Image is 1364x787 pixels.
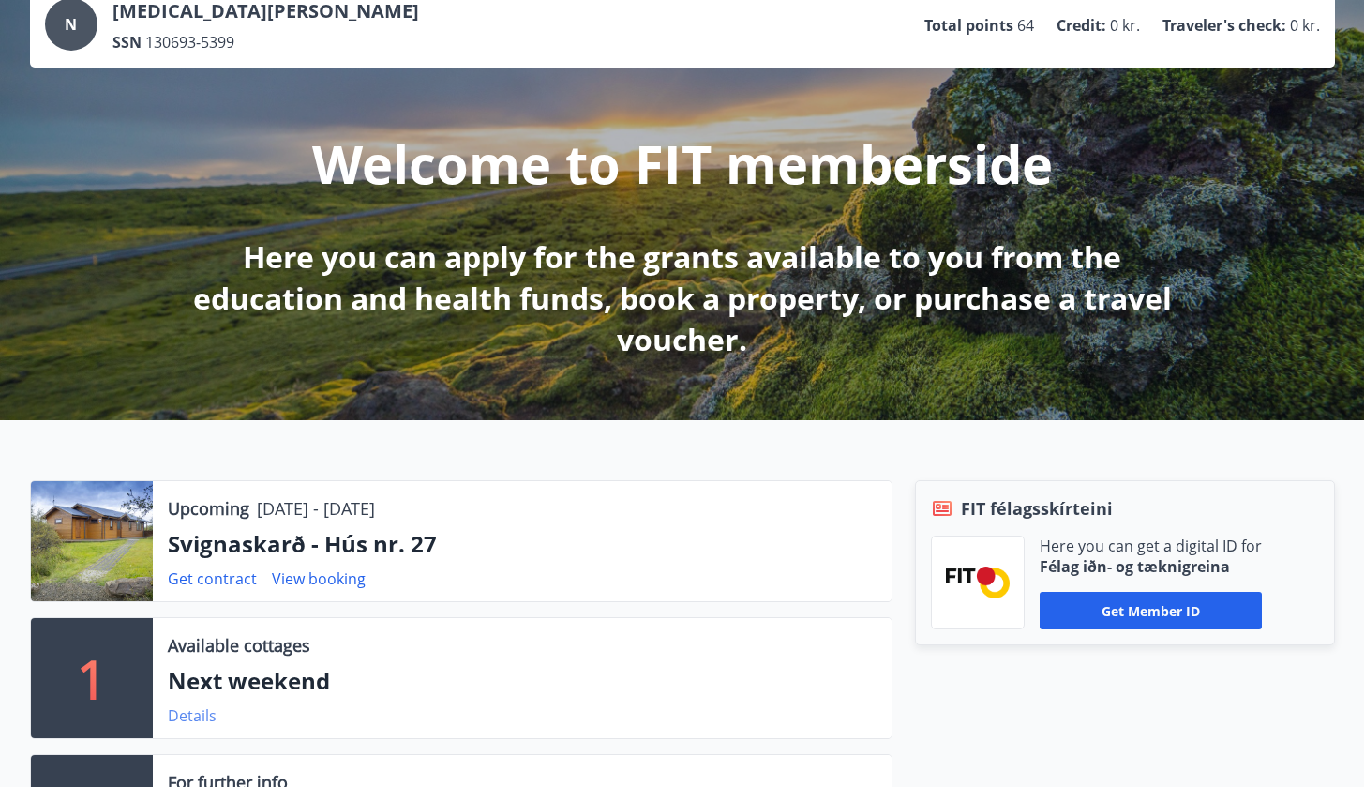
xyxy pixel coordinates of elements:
[112,32,142,53] p: SSN
[168,633,310,658] p: Available cottages
[1110,15,1140,36] span: 0 kr.
[65,14,77,35] span: N
[1017,15,1034,36] span: 64
[312,128,1053,199] p: Welcome to FIT memberside
[1040,592,1262,629] button: Get member ID
[168,528,877,560] p: Svignaskarð - Hús nr. 27
[77,643,107,714] p: 1
[168,705,217,726] a: Details
[187,236,1177,360] p: Here you can apply for the grants available to you from the education and health funds, book a pr...
[168,568,257,589] a: Get contract
[1040,536,1262,556] p: Here you can get a digital ID for
[961,496,1113,521] span: FIT félagsskírteini
[272,568,366,589] a: View booking
[1290,15,1320,36] span: 0 kr.
[168,665,877,697] p: Next weekend
[257,496,375,521] p: [DATE] - [DATE]
[145,32,234,53] span: 130693-5399
[168,496,249,521] p: Upcoming
[1040,556,1262,577] p: Félag iðn- og tæknigreina
[924,15,1013,36] p: Total points
[1057,15,1106,36] p: Credit :
[946,567,1010,598] img: FPQVkF9lTnNbbaRSFyT17YYeljoOGk5m51IhT0bO.png
[1162,15,1286,36] p: Traveler's check :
